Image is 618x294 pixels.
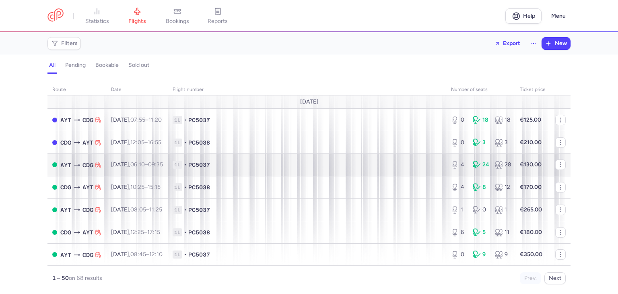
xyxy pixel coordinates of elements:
a: CitizenPlane red outlined logo [47,8,64,23]
button: Next [544,272,566,284]
span: – [130,139,161,146]
button: Filters [48,37,80,50]
span: CDG [82,116,93,124]
span: CDG [60,228,71,237]
span: CDG [82,205,93,214]
time: 08:45 [130,251,146,258]
span: • [184,161,187,169]
span: 1L [173,183,182,191]
span: • [184,206,187,214]
time: 12:05 [130,139,144,146]
h4: bookable [95,62,119,69]
span: 1L [173,228,182,236]
a: flights [117,7,157,25]
button: Export [489,37,525,50]
span: New [555,40,567,47]
time: 10:25 [130,184,144,190]
span: CDG [82,251,93,259]
span: PC5038 [188,183,210,191]
span: – [130,184,161,190]
div: 0 [451,251,466,259]
span: PC5037 [188,161,210,169]
a: statistics [77,7,117,25]
span: 1L [173,251,182,259]
span: AYT [82,183,93,192]
button: Prev. [520,272,541,284]
div: 9 [473,251,488,259]
span: [DATE], [111,161,163,168]
span: AYT [60,251,71,259]
time: 15:15 [148,184,161,190]
span: AYT [82,138,93,147]
span: [DATE] [300,99,318,105]
h4: sold out [128,62,149,69]
time: 11:20 [148,116,162,123]
div: 12 [495,183,510,191]
strong: €125.00 [520,116,541,123]
div: 1 [495,206,510,214]
span: on 68 results [69,275,102,282]
time: 12:25 [130,229,144,236]
span: • [184,228,187,236]
strong: €180.00 [520,229,542,236]
div: 0 [451,139,466,147]
span: AYT [60,116,71,124]
span: reports [208,18,228,25]
div: 4 [451,183,466,191]
span: – [130,251,163,258]
span: CDG [82,161,93,170]
span: • [184,139,187,147]
span: 1L [173,161,182,169]
h4: pending [65,62,86,69]
div: 18 [495,116,510,124]
span: [DATE], [111,251,163,258]
span: [DATE], [111,229,160,236]
div: 8 [473,183,488,191]
span: • [184,116,187,124]
time: 17:15 [147,229,160,236]
a: bookings [157,7,198,25]
span: – [130,206,162,213]
time: 07:55 [130,116,145,123]
span: • [184,251,187,259]
strong: €350.00 [520,251,542,258]
div: 6 [451,228,466,236]
div: 3 [495,139,510,147]
div: 0 [473,206,488,214]
a: reports [198,7,238,25]
span: [DATE], [111,116,162,123]
span: AYT [82,228,93,237]
div: 9 [495,251,510,259]
span: PC5038 [188,228,210,236]
div: 3 [473,139,488,147]
button: Menu [546,8,571,24]
span: PC5038 [188,139,210,147]
time: 06:10 [130,161,145,168]
time: 09:35 [148,161,163,168]
button: New [542,37,570,50]
span: – [130,161,163,168]
span: flights [128,18,146,25]
time: 16:55 [148,139,161,146]
span: 1L [173,139,182,147]
span: 1L [173,206,182,214]
span: PC5037 [188,251,210,259]
time: 11:25 [149,206,162,213]
h4: all [49,62,56,69]
div: 24 [473,161,488,169]
th: Flight number [168,84,446,96]
span: [DATE], [111,139,161,146]
time: 08:05 [130,206,146,213]
span: Help [523,13,535,19]
strong: 1 – 50 [52,275,69,282]
span: 1L [173,116,182,124]
span: AYT [60,161,71,170]
span: CDG [60,183,71,192]
span: PC5037 [188,206,210,214]
span: – [130,116,162,123]
div: 28 [495,161,510,169]
span: statistics [85,18,109,25]
strong: €130.00 [520,161,542,168]
th: Ticket price [515,84,550,96]
div: 11 [495,228,510,236]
